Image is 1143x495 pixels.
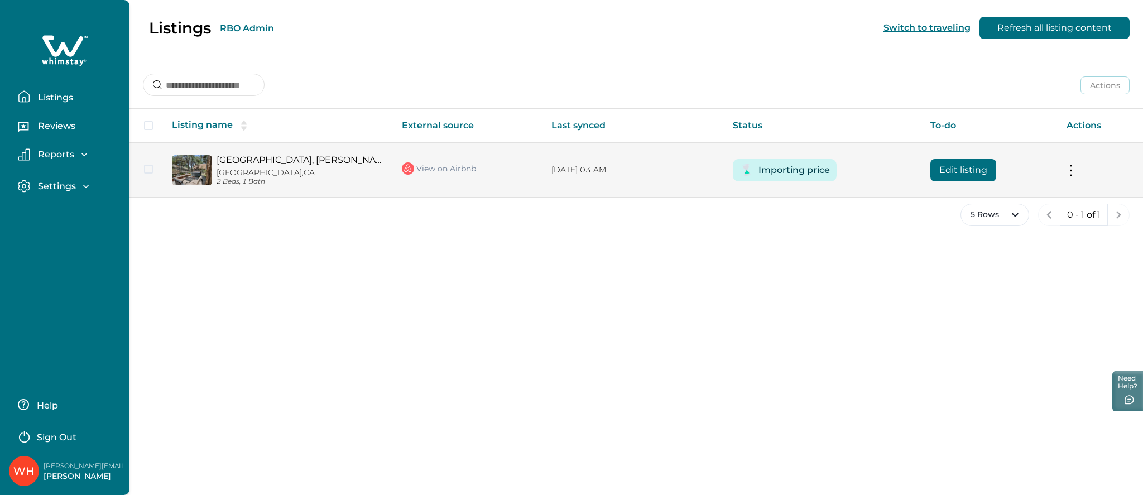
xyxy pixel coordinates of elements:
[163,109,393,143] th: Listing name
[217,168,384,177] p: [GEOGRAPHIC_DATA], CA
[18,85,121,108] button: Listings
[921,109,1058,143] th: To-do
[758,159,830,181] button: Importing price
[18,148,121,161] button: Reports
[217,177,384,186] p: 2 Beds, 1 Bath
[33,400,58,411] p: Help
[35,181,76,192] p: Settings
[393,109,542,143] th: External source
[37,432,76,443] p: Sign Out
[551,165,715,176] p: [DATE] 03 AM
[35,149,74,160] p: Reports
[44,471,133,482] p: [PERSON_NAME]
[1060,204,1108,226] button: 0 - 1 of 1
[18,425,117,447] button: Sign Out
[960,204,1029,226] button: 5 Rows
[739,163,753,177] img: Timer
[35,92,73,103] p: Listings
[1058,109,1143,143] th: Actions
[1038,204,1060,226] button: previous page
[35,121,75,132] p: Reviews
[402,161,476,176] a: View on Airbnb
[1080,76,1130,94] button: Actions
[220,23,274,33] button: RBO Admin
[18,117,121,139] button: Reviews
[1107,204,1130,226] button: next page
[149,18,211,37] p: Listings
[724,109,921,143] th: Status
[18,393,117,416] button: Help
[18,180,121,193] button: Settings
[44,460,133,472] p: [PERSON_NAME][EMAIL_ADDRESS][DOMAIN_NAME]
[13,458,35,484] div: Whimstay Host
[930,159,996,181] button: Edit listing
[1067,209,1101,220] p: 0 - 1 of 1
[542,109,724,143] th: Last synced
[233,120,255,131] button: sorting
[883,22,971,33] button: Switch to traveling
[217,155,384,165] a: [GEOGRAPHIC_DATA], [PERSON_NAME], Views, Pets OK
[979,17,1130,39] button: Refresh all listing content
[172,155,212,185] img: propertyImage_Stylish Mountain House, Jacuzzi, Views, Pets OK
